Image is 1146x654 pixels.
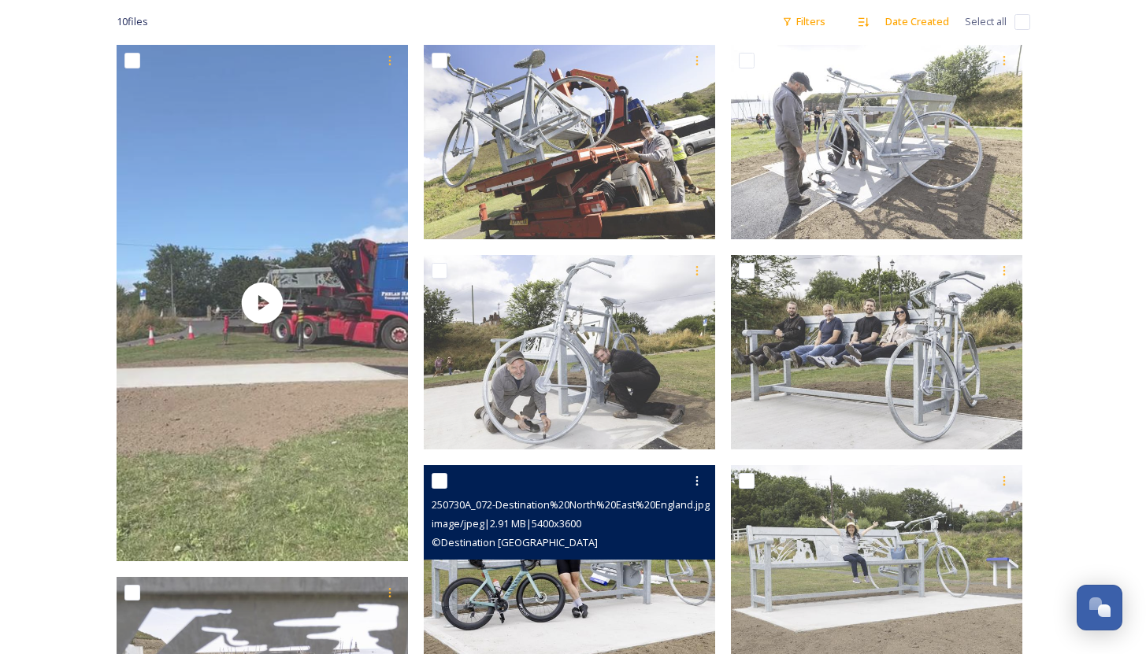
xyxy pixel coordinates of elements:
div: Filters [774,6,833,37]
span: © Destination [GEOGRAPHIC_DATA] [432,535,598,549]
span: 10 file s [117,14,148,29]
img: thumbnail [117,45,408,561]
span: image/jpeg | 2.91 MB | 5400 x 3600 [432,516,581,530]
img: 250730A_034-Destination%20North%20East%20England.jpg [424,255,715,449]
img: 250730A_029-Destination%20North%20East%20England.jpg [731,45,1022,239]
img: 250730A_006-Destination%20North%20East%20England.jpg [424,45,715,239]
div: Date Created [877,6,957,37]
span: Select all [965,14,1007,29]
img: 250730A_064-Destination%20North%20East%20England.jpg [731,255,1022,449]
span: 250730A_072-Destination%20North%20East%20England.jpg [432,497,710,512]
button: Open Chat [1077,585,1122,630]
